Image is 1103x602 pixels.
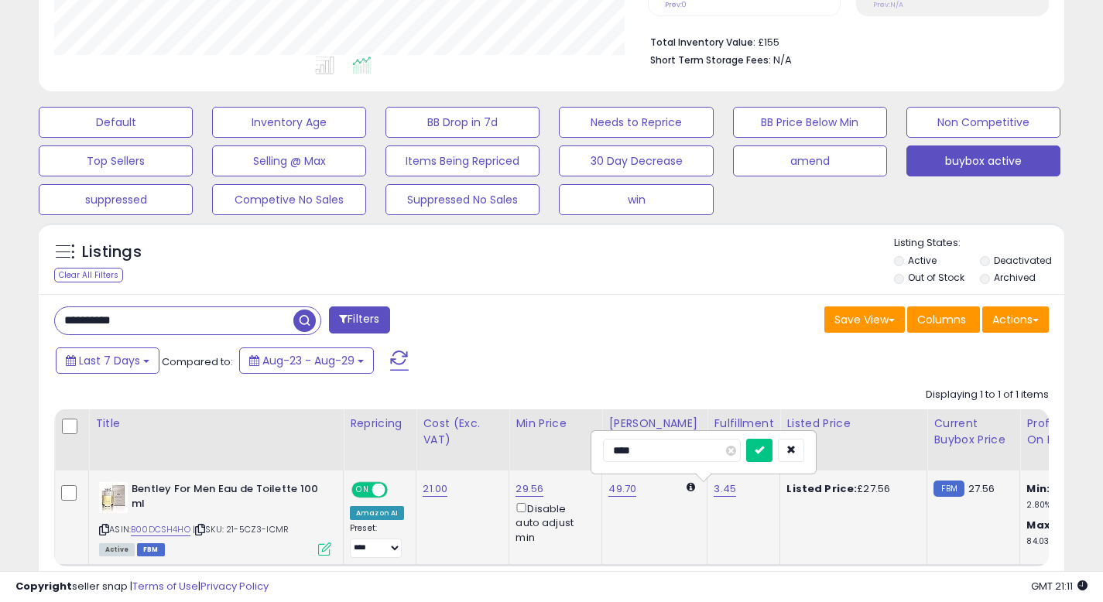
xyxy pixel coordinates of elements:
[239,347,374,374] button: Aug-23 - Aug-29
[786,416,920,432] div: Listed Price
[650,53,771,67] b: Short Term Storage Fees:
[423,416,502,448] div: Cost (Exc. VAT)
[926,388,1049,402] div: Displaying 1 to 1 of 1 items
[994,254,1052,267] label: Deactivated
[329,306,389,333] button: Filters
[79,353,140,368] span: Last 7 Days
[650,32,1037,50] li: £155
[423,481,447,497] a: 21.00
[56,347,159,374] button: Last 7 Days
[82,241,142,263] h5: Listings
[350,506,404,520] div: Amazon AI
[906,107,1060,138] button: Non Competitive
[193,523,289,535] span: | SKU: 21-5CZ3-ICMR
[385,484,410,497] span: OFF
[516,500,590,545] div: Disable auto adjust min
[733,107,887,138] button: BB Price Below Min
[15,579,72,593] strong: Copyright
[39,107,193,138] button: Default
[1026,518,1053,532] b: Max:
[212,145,366,176] button: Selling @ Max
[773,53,792,67] span: N/A
[99,543,135,556] span: All listings currently available for purchase on Amazon
[15,580,269,594] div: seller snap | |
[162,354,233,369] span: Compared to:
[132,579,198,593] a: Terms of Use
[608,416,701,432] div: [PERSON_NAME]
[385,145,540,176] button: Items Being Repriced
[516,481,543,497] a: 29.56
[559,145,713,176] button: 30 Day Decrease
[1026,481,1050,496] b: Min:
[786,482,915,496] div: £27.56
[99,482,128,513] img: 41pJzYpgAsL._SL40_.jpg
[733,145,887,176] button: amend
[917,312,966,327] span: Columns
[1031,579,1088,593] span: 2025-09-6 21:11 GMT
[131,523,190,536] a: B00DCSH4HO
[908,271,964,284] label: Out of Stock
[933,481,964,497] small: FBM
[608,481,636,497] a: 49.70
[262,353,355,368] span: Aug-23 - Aug-29
[350,416,409,432] div: Repricing
[982,306,1049,333] button: Actions
[894,236,1064,251] p: Listing States:
[559,107,713,138] button: Needs to Reprice
[650,36,755,49] b: Total Inventory Value:
[132,482,320,515] b: Bentley For Men Eau de Toilette 100 ml
[212,184,366,215] button: Competive No Sales
[714,481,736,497] a: 3.45
[968,481,995,496] span: 27.56
[200,579,269,593] a: Privacy Policy
[933,416,1013,448] div: Current Buybox Price
[95,416,337,432] div: Title
[212,107,366,138] button: Inventory Age
[39,145,193,176] button: Top Sellers
[907,306,980,333] button: Columns
[137,543,165,556] span: FBM
[516,416,595,432] div: Min Price
[39,184,193,215] button: suppressed
[350,523,404,558] div: Preset:
[994,271,1036,284] label: Archived
[714,416,773,448] div: Fulfillment Cost
[687,482,695,492] i: Calculated using Dynamic Max Price.
[906,145,1060,176] button: buybox active
[824,306,905,333] button: Save View
[385,184,540,215] button: Suppressed No Sales
[559,184,713,215] button: win
[908,254,937,267] label: Active
[54,268,123,282] div: Clear All Filters
[99,482,331,554] div: ASIN:
[353,484,372,497] span: ON
[786,481,857,496] b: Listed Price:
[385,107,540,138] button: BB Drop in 7d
